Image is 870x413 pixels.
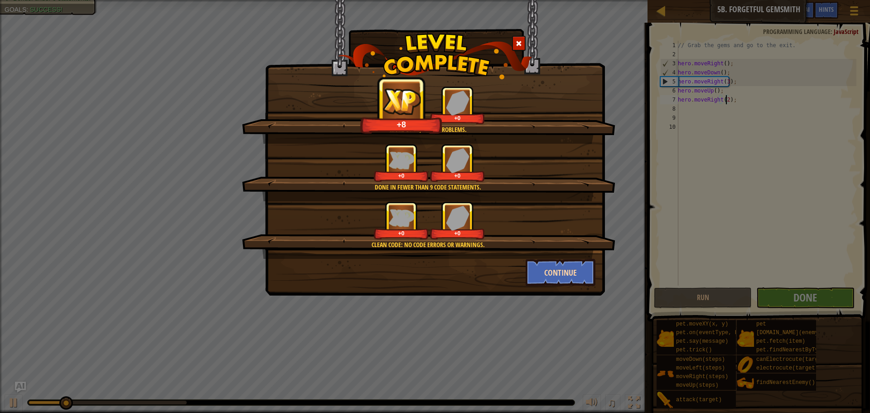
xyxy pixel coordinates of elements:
[285,240,571,249] div: Clean code: no code errors or warnings.
[446,90,469,115] img: reward_icon_gems.png
[432,115,483,121] div: +0
[285,125,571,134] div: More gems, more problems.
[285,183,571,192] div: Done in fewer than 9 code statements.
[526,259,596,286] button: Continue
[432,230,483,237] div: +0
[376,172,427,179] div: +0
[376,230,427,237] div: +0
[446,205,469,230] img: reward_icon_gems.png
[380,86,424,117] img: reward_icon_xp.png
[446,148,469,173] img: reward_icon_gems.png
[338,34,532,79] img: level_complete.png
[389,209,414,227] img: reward_icon_xp.png
[432,172,483,179] div: +0
[363,119,440,130] div: +8
[389,151,414,169] img: reward_icon_xp.png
